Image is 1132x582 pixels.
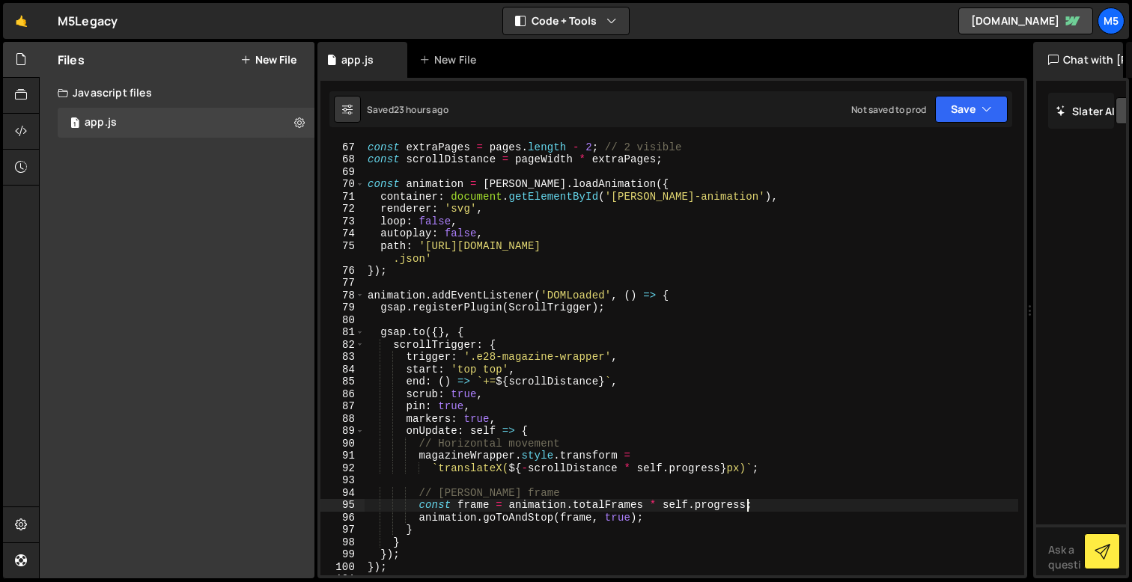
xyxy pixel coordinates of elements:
div: Not saved to prod [851,103,926,116]
div: 79 [320,301,365,314]
div: M5Legacy [58,12,118,30]
div: 74 [320,227,365,240]
div: 94 [320,487,365,500]
div: 77 [320,277,365,290]
div: 75 [320,240,365,265]
div: app.js [341,52,374,67]
div: 91 [320,450,365,462]
h2: Files [58,52,85,68]
div: 93 [320,474,365,487]
div: 87 [320,400,365,413]
div: app.js [85,116,117,129]
div: 76 [320,265,365,278]
div: 69 [320,166,365,179]
div: 23 hours ago [394,103,448,116]
div: 86 [320,388,365,401]
a: 🤙 [3,3,40,39]
div: 67 [320,141,365,154]
div: Saved [367,103,448,116]
div: 88 [320,413,365,426]
div: 78 [320,290,365,302]
div: Chat with [PERSON_NAME] [1033,42,1123,78]
button: Save [935,96,1008,123]
div: 89 [320,425,365,438]
div: Javascript files [40,78,314,108]
div: 72 [320,203,365,215]
div: 98 [320,536,365,549]
div: 81 [320,326,365,339]
div: 68 [320,153,365,166]
div: 95 [320,499,365,512]
div: 70 [320,178,365,191]
div: 71 [320,191,365,203]
button: Code + Tools [503,7,629,34]
div: 84 [320,364,365,376]
div: 73 [320,215,365,228]
span: 1 [70,118,79,130]
div: 82 [320,339,365,352]
a: [DOMAIN_NAME] [958,7,1093,34]
div: New File [419,52,482,67]
div: app.js [58,108,314,138]
div: 97 [320,524,365,536]
a: M5 [1098,7,1125,34]
div: 85 [320,376,365,388]
div: 99 [320,548,365,561]
button: New File [240,54,296,66]
div: 92 [320,462,365,475]
div: 100 [320,561,365,574]
div: 80 [320,314,365,327]
h2: Slater AI [1056,104,1116,118]
div: 83 [320,351,365,364]
div: 96 [320,512,365,524]
div: 90 [320,438,365,450]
